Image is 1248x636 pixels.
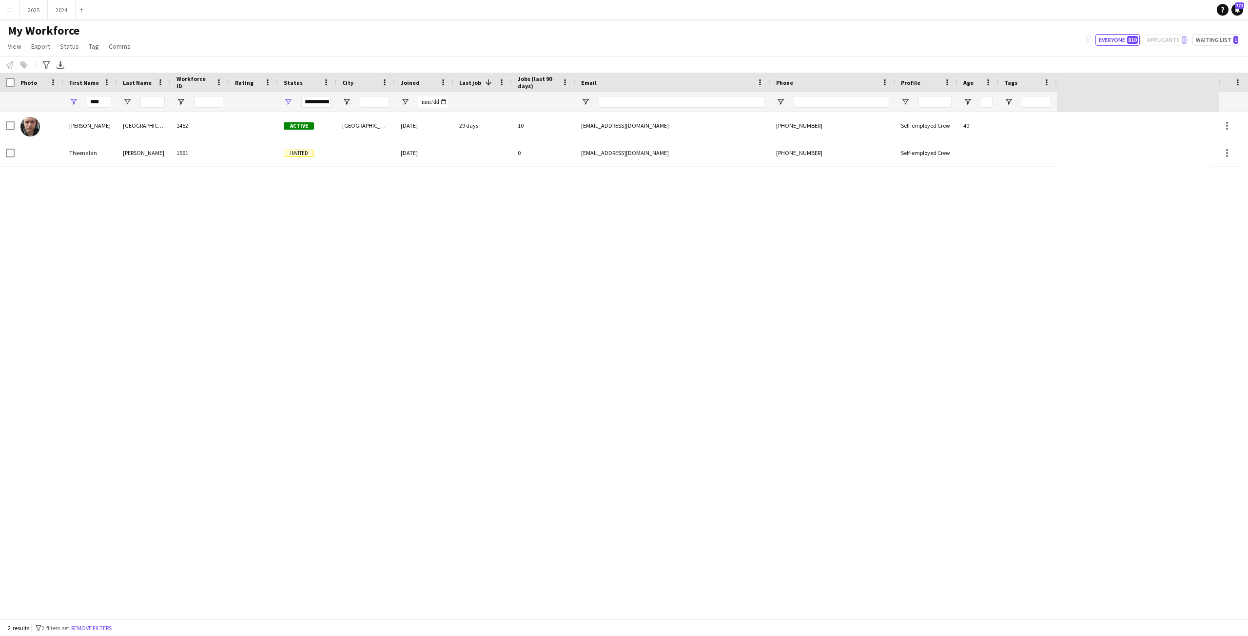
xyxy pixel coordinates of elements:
button: Open Filter Menu [123,97,132,106]
div: [PERSON_NAME] [117,139,171,166]
button: Open Filter Menu [284,97,292,106]
button: Open Filter Menu [69,97,78,106]
span: Email [581,79,597,86]
span: 810 [1127,36,1138,44]
div: 29 days [453,112,512,139]
button: Open Filter Menu [176,97,185,106]
div: Theenalan [63,139,117,166]
a: Export [27,40,54,53]
span: Age [963,79,974,86]
div: 0 [512,139,575,166]
div: [DATE] [395,139,453,166]
div: 40 [957,112,998,139]
input: Phone Filter Input [794,96,889,108]
span: Last Name [123,79,152,86]
button: 2025 [20,0,48,19]
div: [PERSON_NAME] [63,112,117,139]
span: Rating [235,79,253,86]
div: [GEOGRAPHIC_DATA] [117,112,171,139]
input: City Filter Input [360,96,389,108]
div: [PHONE_NUMBER] [770,112,895,139]
div: [GEOGRAPHIC_DATA] [336,112,395,139]
a: Tag [85,40,103,53]
button: Open Filter Menu [1004,97,1013,106]
span: My Workforce [8,23,79,38]
div: [PHONE_NUMBER] [770,139,895,166]
span: Tag [89,42,99,51]
span: 2 filters set [41,624,69,632]
input: Age Filter Input [981,96,993,108]
img: Alan Durham [20,117,40,136]
a: 772 [1231,4,1243,16]
span: Jobs (last 90 days) [518,75,558,90]
span: Status [60,42,79,51]
button: Open Filter Menu [581,97,590,106]
button: Remove filters [69,623,114,634]
app-action-btn: Export XLSX [55,59,66,71]
button: Open Filter Menu [901,97,910,106]
div: Self-employed Crew [895,112,957,139]
span: Active [284,122,314,130]
button: 2024 [48,0,76,19]
button: Open Filter Menu [776,97,785,106]
input: Email Filter Input [599,96,764,108]
button: Waiting list1 [1192,34,1240,46]
div: Self-employed Crew [895,139,957,166]
span: City [342,79,353,86]
span: 772 [1235,2,1244,9]
span: First Name [69,79,99,86]
app-action-btn: Advanced filters [40,59,52,71]
div: 10 [512,112,575,139]
span: Last job [459,79,481,86]
span: Invited [284,150,314,157]
div: 1452 [171,112,229,139]
button: Open Filter Menu [963,97,972,106]
a: View [4,40,25,53]
span: Profile [901,79,920,86]
span: Export [31,42,50,51]
span: Workforce ID [176,75,212,90]
div: [EMAIL_ADDRESS][DOMAIN_NAME] [575,112,770,139]
span: Tags [1004,79,1017,86]
span: Phone [776,79,793,86]
button: Everyone810 [1095,34,1140,46]
input: Tags Filter Input [1022,96,1051,108]
span: Joined [401,79,420,86]
input: Joined Filter Input [418,96,448,108]
div: [DATE] [395,112,453,139]
input: Profile Filter Input [918,96,952,108]
div: 1561 [171,139,229,166]
input: Last Name Filter Input [140,96,165,108]
button: Open Filter Menu [401,97,409,106]
a: Status [56,40,83,53]
span: Status [284,79,303,86]
input: Workforce ID Filter Input [194,96,223,108]
span: View [8,42,21,51]
div: [EMAIL_ADDRESS][DOMAIN_NAME] [575,139,770,166]
span: Photo [20,79,37,86]
button: Open Filter Menu [342,97,351,106]
span: Comms [109,42,131,51]
a: Comms [105,40,135,53]
input: First Name Filter Input [87,96,111,108]
span: 1 [1233,36,1238,44]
